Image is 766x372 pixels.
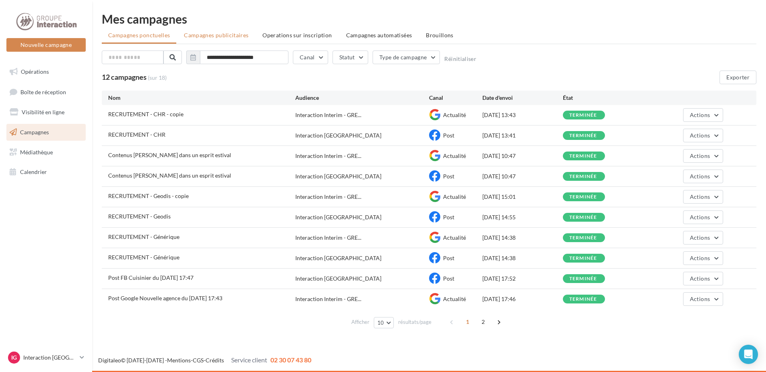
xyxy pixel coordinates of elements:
[683,272,723,285] button: Actions
[569,235,597,241] div: terminée
[167,357,191,364] a: Mentions
[295,275,381,283] div: Interaction [GEOGRAPHIC_DATA]
[5,124,87,141] a: Campagnes
[482,94,562,102] div: Date d'envoi
[11,354,17,362] span: IG
[262,32,332,38] span: Operations sur inscription
[461,315,474,328] span: 1
[443,193,466,200] span: Actualité
[295,131,381,139] div: Interaction [GEOGRAPHIC_DATA]
[690,193,710,200] span: Actions
[374,317,394,328] button: 10
[482,193,562,201] div: [DATE] 15:01
[398,318,431,326] span: résultats/page
[429,94,482,102] div: Canal
[20,168,47,175] span: Calendrier
[443,295,466,302] span: Actualité
[482,234,562,242] div: [DATE] 14:38
[333,51,368,64] button: Statut
[20,129,49,135] span: Campagnes
[482,172,562,180] div: [DATE] 10:47
[148,74,167,82] span: (sur 18)
[295,193,361,201] span: Interaction Interim - GRE...
[482,295,562,303] div: [DATE] 17:46
[739,345,758,364] div: Open Intercom Messenger
[295,213,381,221] div: Interaction [GEOGRAPHIC_DATA]
[108,94,295,102] div: Nom
[102,13,756,25] div: Mes campagnes
[690,255,710,261] span: Actions
[20,148,53,155] span: Médiathèque
[295,254,381,262] div: Interaction [GEOGRAPHIC_DATA]
[690,132,710,139] span: Actions
[563,94,643,102] div: État
[108,131,165,138] span: RECRUTEMENT - CHR
[295,172,381,180] div: Interaction [GEOGRAPHIC_DATA]
[108,254,179,261] span: RECRUTEMENT - Générique
[108,213,171,220] span: RECRUTEMENT - Geodis
[690,234,710,241] span: Actions
[482,131,562,139] div: [DATE] 13:41
[569,276,597,281] div: terminée
[482,111,562,119] div: [DATE] 13:43
[6,350,86,365] a: IG Interaction [GEOGRAPHIC_DATA]
[193,357,204,364] a: CGS
[20,88,66,95] span: Boîte de réception
[108,111,183,117] span: RECRUTEMENT - CHR - copie
[683,231,723,245] button: Actions
[443,111,466,118] span: Actualité
[346,32,412,38] span: Campagnes automatisées
[102,73,147,81] span: 12 campagnes
[98,357,121,364] a: Digitaleo
[6,38,86,52] button: Nouvelle campagne
[482,213,562,221] div: [DATE] 14:55
[295,152,361,160] span: Interaction Interim - GRE...
[108,274,194,281] span: Post FB Cuisinier du 22-05-2025 17:47
[690,152,710,159] span: Actions
[184,32,248,38] span: Campagnes publicitaires
[108,152,231,158] span: Contenus Merciii dans un esprit estival
[98,357,311,364] span: © [DATE]-[DATE] - - -
[443,152,466,159] span: Actualité
[206,357,224,364] a: Crédits
[5,144,87,161] a: Médiathèque
[108,295,222,301] span: Post Google Nouvelle agence du 22-05-2025 17:43
[108,172,231,179] span: Contenus Merciii dans un esprit estival
[683,108,723,122] button: Actions
[426,32,454,38] span: Brouillons
[351,318,369,326] span: Afficher
[443,173,454,180] span: Post
[683,251,723,265] button: Actions
[21,68,49,75] span: Opérations
[569,215,597,220] div: terminée
[293,51,328,64] button: Canal
[377,319,384,326] span: 10
[569,113,597,118] div: terminée
[295,111,361,119] span: Interaction Interim - GRE...
[690,173,710,180] span: Actions
[5,83,87,101] a: Boîte de réception
[690,214,710,220] span: Actions
[482,275,562,283] div: [DATE] 17:52
[477,315,490,328] span: 2
[569,256,597,261] div: terminée
[295,234,361,242] span: Interaction Interim - GRE...
[443,214,454,220] span: Post
[690,295,710,302] span: Actions
[295,94,429,102] div: Audience
[683,210,723,224] button: Actions
[444,56,476,62] button: Réinitialiser
[5,104,87,121] a: Visibilité en ligne
[569,174,597,179] div: terminée
[443,275,454,282] span: Post
[683,170,723,183] button: Actions
[231,356,267,364] span: Service client
[22,109,65,115] span: Visibilité en ligne
[569,154,597,159] div: terminée
[683,129,723,142] button: Actions
[569,133,597,138] div: terminée
[683,292,723,306] button: Actions
[690,111,710,118] span: Actions
[443,132,454,139] span: Post
[443,234,466,241] span: Actualité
